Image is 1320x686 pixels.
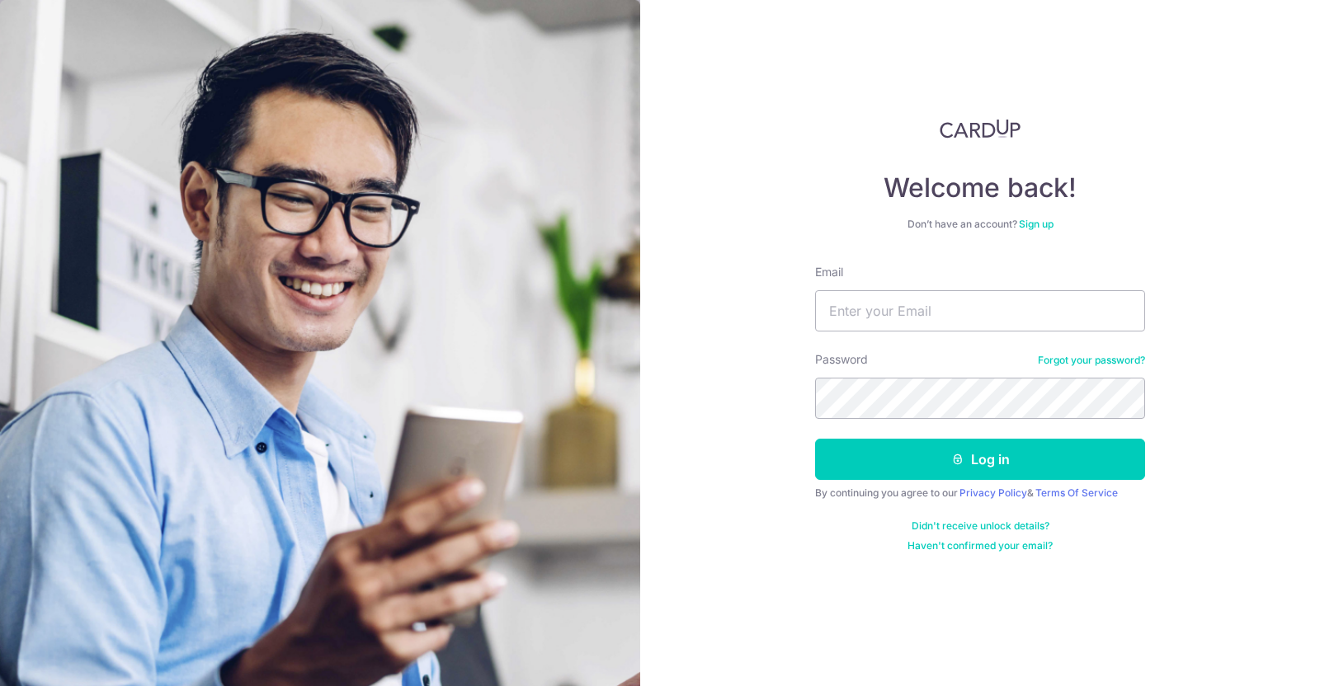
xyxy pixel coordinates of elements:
[815,171,1145,204] h4: Welcome back!
[815,264,843,280] label: Email
[907,539,1053,552] a: Haven't confirmed your email?
[815,486,1145,500] div: By continuing you agree to our &
[815,290,1145,331] input: Enter your Email
[959,486,1027,499] a: Privacy Policy
[815,351,868,368] label: Password
[1019,218,1054,230] a: Sign up
[1038,354,1145,367] a: Forgot your password?
[1035,486,1118,499] a: Terms Of Service
[940,119,1021,139] img: CardUp Logo
[815,218,1145,231] div: Don’t have an account?
[815,439,1145,480] button: Log in
[912,519,1049,533] a: Didn't receive unlock details?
